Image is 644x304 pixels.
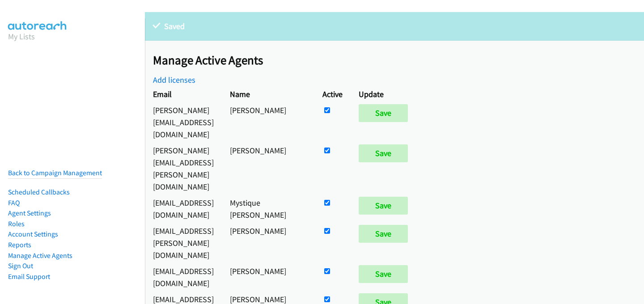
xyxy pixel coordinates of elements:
td: [PERSON_NAME][EMAIL_ADDRESS][PERSON_NAME][DOMAIN_NAME] [145,142,222,194]
th: Name [222,86,314,102]
td: [PERSON_NAME] [222,142,314,194]
td: [PERSON_NAME] [222,263,314,291]
a: My Lists [8,31,35,42]
input: Save [359,144,408,162]
input: Save [359,197,408,215]
th: Email [145,86,222,102]
td: [EMAIL_ADDRESS][DOMAIN_NAME] [145,194,222,223]
a: Email Support [8,272,50,281]
a: Sign Out [8,262,33,270]
input: Save [359,265,408,283]
a: FAQ [8,198,20,207]
a: Add licenses [153,75,195,85]
a: Reports [8,241,31,249]
input: Save [359,225,408,243]
a: Account Settings [8,230,58,238]
td: [PERSON_NAME] [222,223,314,263]
td: Mystique [PERSON_NAME] [222,194,314,223]
a: Manage Active Agents [8,251,72,260]
td: [EMAIL_ADDRESS][DOMAIN_NAME] [145,263,222,291]
th: Update [351,86,420,102]
input: Save [359,104,408,122]
td: [PERSON_NAME][EMAIL_ADDRESS][DOMAIN_NAME] [145,102,222,142]
a: Roles [8,220,25,228]
td: [PERSON_NAME] [222,102,314,142]
a: Back to Campaign Management [8,169,102,177]
th: Active [314,86,351,102]
a: Scheduled Callbacks [8,188,70,196]
a: Agent Settings [8,209,51,217]
p: Saved [153,20,636,32]
td: [EMAIL_ADDRESS][PERSON_NAME][DOMAIN_NAME] [145,223,222,263]
h2: Manage Active Agents [153,53,644,68]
